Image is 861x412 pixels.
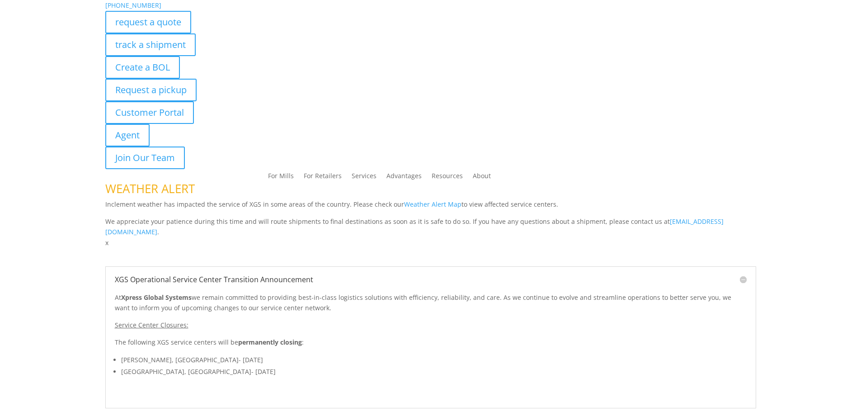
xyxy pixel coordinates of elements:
[105,199,756,216] p: Inclement weather has impacted the service of XGS in some areas of the country. Please check our ...
[121,366,747,378] li: [GEOGRAPHIC_DATA], [GEOGRAPHIC_DATA]- [DATE]
[115,276,747,283] h5: XGS Operational Service Center Transition Announcement
[121,293,192,302] strong: Xpress Global Systems
[105,180,195,197] span: WEATHER ALERT
[105,79,197,101] a: Request a pickup
[105,33,196,56] a: track a shipment
[105,216,756,238] p: We appreciate your patience during this time and will route shipments to final destinations as so...
[404,200,461,208] a: Weather Alert Map
[105,101,194,124] a: Customer Portal
[105,124,150,147] a: Agent
[268,173,294,183] a: For Mills
[105,237,756,248] p: x
[105,11,191,33] a: request a quote
[304,173,342,183] a: For Retailers
[105,147,185,169] a: Join Our Team
[105,56,180,79] a: Create a BOL
[115,321,188,329] u: Service Center Closures:
[115,337,747,354] p: The following XGS service centers will be :
[121,354,747,366] li: [PERSON_NAME], [GEOGRAPHIC_DATA]- [DATE]
[473,173,491,183] a: About
[386,173,422,183] a: Advantages
[352,173,376,183] a: Services
[238,338,302,346] strong: permanently closing
[115,292,747,320] p: At we remain committed to providing best-in-class logistics solutions with efficiency, reliabilit...
[432,173,463,183] a: Resources
[105,1,161,9] a: [PHONE_NUMBER]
